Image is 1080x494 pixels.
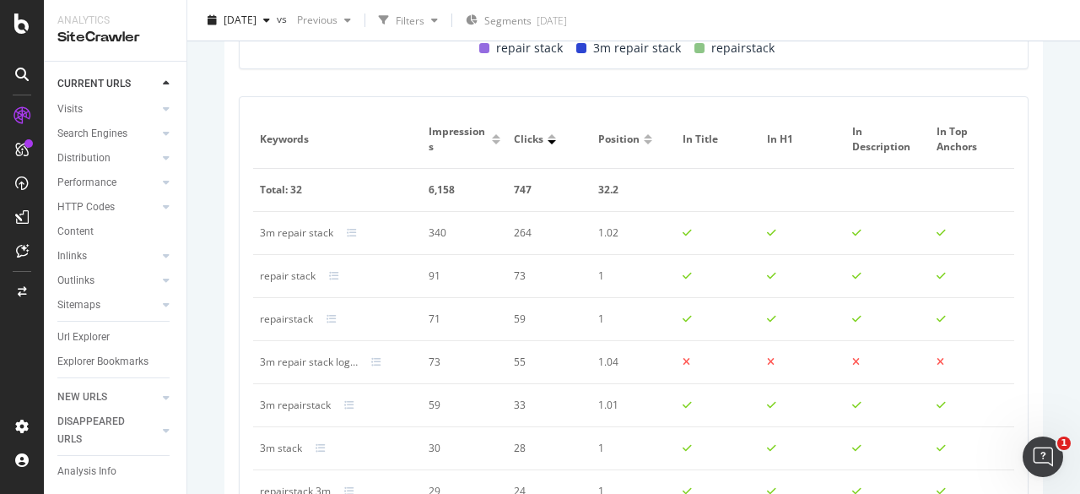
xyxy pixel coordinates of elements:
[57,353,148,371] div: Explorer Bookmarks
[57,149,111,167] div: Distribution
[57,223,94,241] div: Content
[57,174,158,192] a: Performance
[57,125,158,143] a: Search Engines
[514,132,543,147] span: Clicks
[57,14,173,28] div: Analytics
[598,132,640,147] span: Position
[57,75,131,93] div: CURRENT URLS
[598,182,662,198] div: 32.2
[57,174,116,192] div: Performance
[598,355,662,370] div: 1.04
[429,225,493,241] div: 340
[260,182,400,198] div: Total: 32
[260,312,313,327] div: repairstack
[277,11,290,25] span: vs
[260,132,411,147] span: Keywords
[57,413,143,448] div: DISAPPEARED URLS
[260,398,331,413] div: 3m repairstack
[514,225,578,241] div: 264
[57,272,158,290] a: Outlinks
[57,198,158,216] a: HTTP Codes
[57,28,173,47] div: SiteCrawler
[260,269,316,284] div: repair stack
[57,100,83,118] div: Visits
[224,13,256,27] span: 2025 Sep. 14th
[937,124,1003,155] span: In Top Anchors
[598,398,662,413] div: 1.01
[484,14,532,28] span: Segments
[429,312,493,327] div: 71
[514,182,578,198] div: 747
[429,182,493,198] div: 6,158
[514,441,578,456] div: 28
[514,355,578,370] div: 55
[57,388,158,406] a: NEW URLS
[57,75,158,93] a: CURRENT URLS
[598,441,662,456] div: 1
[57,296,158,314] a: Sitemaps
[1023,437,1063,477] iframe: Intercom live chat
[852,124,919,155] span: In Description
[57,328,110,346] div: Url Explorer
[57,272,94,290] div: Outlinks
[290,7,358,34] button: Previous
[767,132,834,147] span: In H1
[459,7,574,34] button: Segments[DATE]
[57,247,158,265] a: Inlinks
[429,441,493,456] div: 30
[598,312,662,327] div: 1
[57,198,115,216] div: HTTP Codes
[683,132,749,147] span: In Title
[514,312,578,327] div: 59
[372,7,445,34] button: Filters
[290,13,337,27] span: Previous
[57,388,107,406] div: NEW URLS
[429,124,487,155] span: Impressions
[57,247,87,265] div: Inlinks
[514,269,578,284] div: 73
[429,398,493,413] div: 59
[57,353,175,371] a: Explorer Bookmarks
[593,38,681,58] span: 3m repair stack
[260,355,358,370] div: 3m repair stack login
[429,355,493,370] div: 73
[514,398,578,413] div: 33
[57,413,158,448] a: DISAPPEARED URLS
[57,296,100,314] div: Sitemaps
[57,100,158,118] a: Visits
[496,38,563,58] span: repair stack
[57,149,158,167] a: Distribution
[57,463,175,480] a: Analysis Info
[57,463,116,480] div: Analysis Info
[598,269,662,284] div: 1
[396,13,424,27] div: Filters
[1057,437,1071,450] span: 1
[57,223,175,241] a: Content
[598,225,662,241] div: 1.02
[429,269,493,284] div: 91
[260,441,302,456] div: 3m stack
[711,38,775,58] span: repairstack
[260,225,333,241] div: 3m repair stack
[201,7,277,34] button: [DATE]
[537,14,567,28] div: [DATE]
[57,328,175,346] a: Url Explorer
[57,125,127,143] div: Search Engines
